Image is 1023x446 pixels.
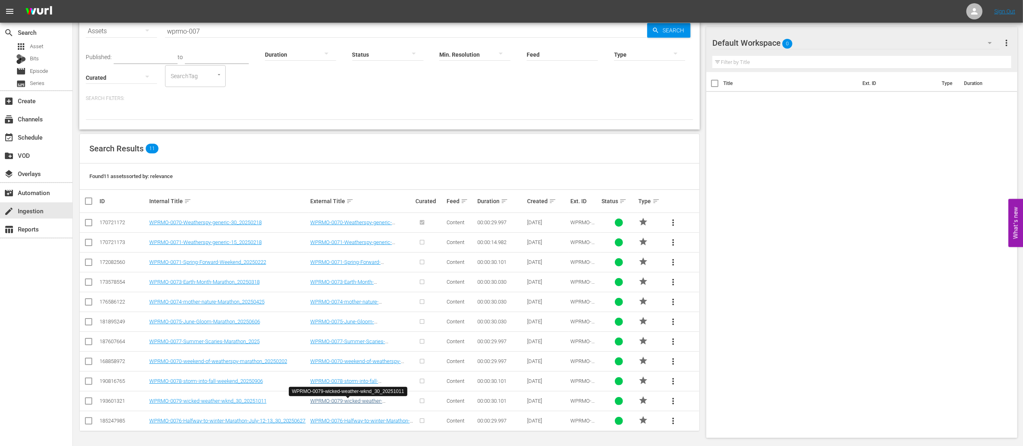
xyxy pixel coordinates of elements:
button: more_vert [663,233,683,252]
span: PROMO [639,415,648,425]
div: [DATE] [527,378,568,384]
div: [DATE] [527,219,568,225]
div: 00:00:30.030 [477,319,525,325]
span: menu [5,6,15,16]
div: 173578554 [100,279,147,285]
div: Duration [477,196,525,206]
a: WPRMO-0077-Summer-Scaries-Marathon_2025 [149,338,260,344]
div: 190816765 [100,378,147,384]
button: more_vert [663,253,683,272]
a: WPRMO-0071-Spring-Forward-Weekend_20250222 [310,259,384,271]
button: more_vert [663,213,683,232]
span: more_vert [668,277,678,287]
span: WPRMO-0078-storm-into-fall-weekend_20250906 [570,378,599,408]
span: Episode [16,66,26,76]
div: 00:00:30.101 [477,378,525,384]
div: [DATE] [527,319,568,325]
span: sort [346,198,354,205]
span: Found 11 assets sorted by: relevance [89,173,173,179]
th: Title [723,72,858,95]
div: [DATE] [527,279,568,285]
button: more_vert [663,292,683,312]
div: External Title [310,196,413,206]
span: Content [447,239,464,245]
span: Series [30,79,44,87]
div: [DATE] [527,259,568,265]
span: WPRMO-0073-Earth-Month-Marathon_20250318 [570,279,597,309]
div: Ext. ID [570,198,599,204]
div: 00:00:30.101 [477,398,525,404]
div: 176586122 [100,299,147,305]
span: Content [447,259,464,265]
span: more_vert [668,357,678,366]
div: 00:00:30.030 [477,299,525,305]
span: WPRMO-0075-June-Gloom-Marathon_20250606 [570,319,597,349]
div: Status [602,196,636,206]
span: sort [549,198,556,205]
span: Content [447,219,464,225]
div: [DATE] [527,358,568,364]
th: Type [937,72,959,95]
span: to [178,54,183,60]
span: Bits [30,55,39,63]
span: WPRMO-0079-wicked-weather-wknd_30_20251011 [570,398,599,434]
div: Default Workspace [712,32,1000,54]
span: Reports [4,225,14,234]
button: Search [647,23,690,38]
span: PROMO [639,276,648,286]
a: WPRMO-0079-wicked-weather-wknd_30_20251011 [149,398,267,404]
button: more_vert [663,411,683,431]
span: more_vert [668,218,678,227]
div: Bits [16,54,26,64]
span: 11 [146,144,159,153]
span: WPRMO-0071-Spring-Forward-Weekend_20250222 [570,259,597,295]
div: Internal Title [149,196,308,206]
a: Sign Out [994,8,1015,15]
span: Series [16,79,26,89]
div: 00:00:14.982 [477,239,525,245]
span: Automation [4,188,14,198]
a: WPRMO-0078-storm-into-fall-weekend_20250906 [149,378,263,384]
span: Content [447,418,464,424]
button: more_vert [663,272,683,292]
a: WPRMO-0070-weekend-of-weatherspy-marathon_20250202 [310,358,404,370]
span: VOD [4,151,14,161]
span: more_vert [1002,38,1011,48]
div: 172082560 [100,259,147,265]
div: Created [527,196,568,206]
span: PROMO [639,376,648,385]
div: Assets [86,20,157,42]
span: WPRMO-0070-Weatherspy-generic-30_20250218 [570,219,598,256]
img: ans4CAIJ8jUAAAAAAAAAAAAAAAAAAAAAAAAgQb4GAAAAAAAAAAAAAAAAAAAAAAAAJMjXAAAAAAAAAAAAAAAAAAAAAAAAgAT5G... [19,2,58,21]
span: Search Results [89,144,144,153]
div: 168858972 [100,358,147,364]
span: Schedule [4,133,14,142]
a: WPRMO-0078-storm-into-fall-weekend_20250906 [310,378,381,390]
span: Asset [30,42,43,51]
a: WPRMO-0070-weekend-of-weatherspy-marathon_20250202 [149,358,287,364]
div: [DATE] [527,239,568,245]
span: PROMO [639,336,648,346]
span: Content [447,378,464,384]
div: Curated [415,198,444,204]
div: ID [100,198,147,204]
span: sort [184,198,191,205]
span: PROMO [639,395,648,405]
span: sort [461,198,468,205]
span: Channels [4,115,14,124]
button: more_vert [663,372,683,391]
a: WPRMO-0073-Earth-Month-Marathon_20250318 [310,279,377,291]
a: WPRMO-0071-Spring-Forward-Weekend_20250222 [149,259,266,265]
span: Content [447,358,464,364]
div: WPRMO-0079-wicked-weather-wknd_30_20251011 [292,388,404,395]
a: WPRMO-0075-June-Gloom-Marathon_20250606 [149,319,260,325]
p: Search Filters: [86,95,693,102]
button: Open Feedback Widget [1008,199,1023,247]
span: Asset [16,42,26,51]
span: sort [501,198,508,205]
a: WPRMO-0077-Summer-Scaries-Marathon_2025 [310,338,388,350]
div: 00:00:30.030 [477,279,525,285]
span: Content [447,299,464,305]
button: more_vert [663,332,683,351]
div: [DATE] [527,299,568,305]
